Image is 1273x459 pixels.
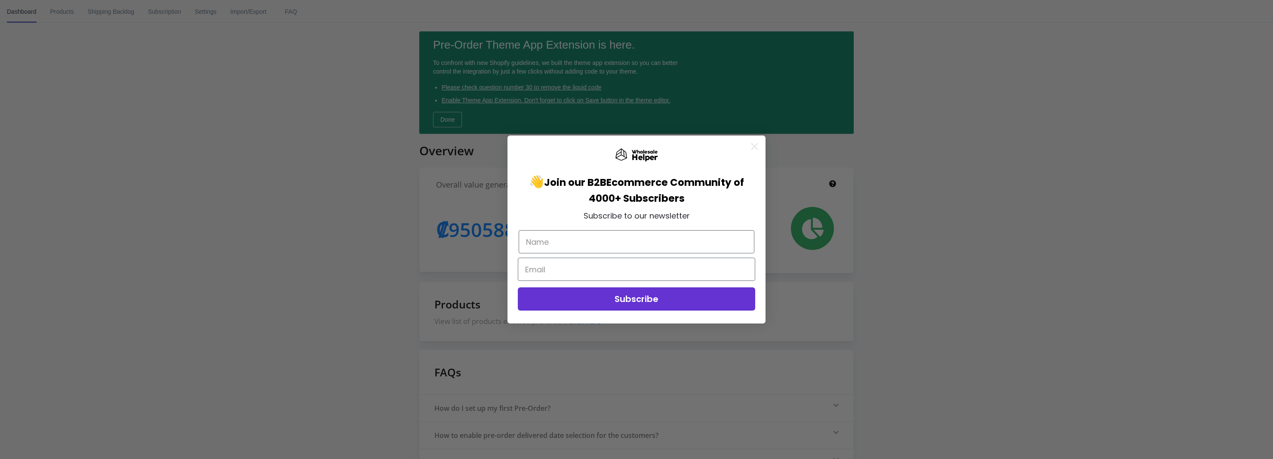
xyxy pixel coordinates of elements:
[615,148,658,162] img: Wholesale Helper Logo
[589,176,744,205] span: Ecommerce Community of 4000+ Subscribers
[584,210,690,221] span: Subscribe to our newsletter
[747,139,762,154] button: Close dialog
[519,230,754,253] input: Name
[518,258,755,281] input: Email
[544,176,606,189] span: Join our B2B
[529,173,606,190] span: 👋
[518,287,755,311] button: Subscribe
